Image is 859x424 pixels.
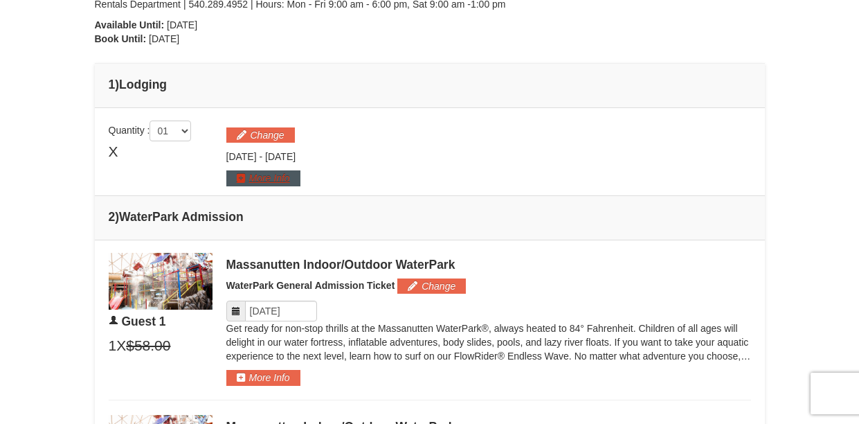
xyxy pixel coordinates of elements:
button: More Info [226,170,300,186]
button: Change [397,279,466,294]
span: [DATE] [265,151,296,162]
span: $58.00 [126,335,170,356]
span: X [116,335,126,356]
span: [DATE] [149,33,179,44]
strong: Book Until: [95,33,147,44]
button: Change [226,127,295,143]
h4: 2 WaterPark Admission [109,210,751,224]
span: WaterPark General Admission Ticket [226,280,395,291]
span: Quantity : [109,125,192,136]
span: ) [115,78,119,91]
span: - [259,151,262,162]
span: 1 [109,335,117,356]
span: X [109,141,118,162]
div: Massanutten Indoor/Outdoor WaterPark [226,258,751,272]
button: More Info [226,370,300,385]
span: ) [115,210,119,224]
span: [DATE] [167,19,197,30]
p: Get ready for non-stop thrills at the Massanutten WaterPark®, always heated to 84° Fahrenheit. Ch... [226,321,751,363]
span: Guest 1 [121,315,165,328]
span: [DATE] [226,151,257,162]
strong: Available Until: [95,19,165,30]
img: 6619917-1403-22d2226d.jpg [109,253,213,310]
h4: 1 Lodging [109,78,751,91]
